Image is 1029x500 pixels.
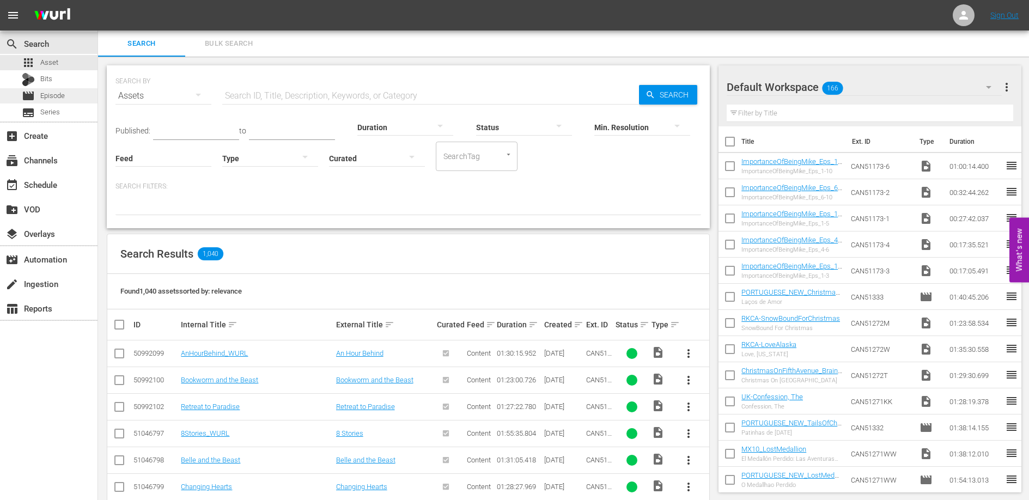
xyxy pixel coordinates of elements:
a: Bookworm and the Beast [181,376,258,384]
div: Internal Title [181,318,332,331]
td: CAN51333 [847,284,915,310]
a: Sign Out [990,11,1019,20]
div: 50992100 [133,376,178,384]
th: Ext. ID [845,126,914,157]
span: Video [652,453,665,466]
div: Status [616,318,648,331]
div: 01:31:05.418 [497,456,541,464]
a: Belle and the Beast [336,456,395,464]
a: ImportanceOfBeingMike_Eps_6-10 [741,184,842,200]
div: Feed [467,318,494,331]
div: [DATE] [544,483,583,491]
div: 50992102 [133,403,178,411]
a: UK-Confession, The [741,393,803,401]
span: 166 [823,77,843,100]
div: 51046799 [133,483,178,491]
span: Schedule [5,179,19,192]
div: 01:55:35.804 [497,429,541,437]
p: Search Filters: [115,182,701,191]
th: Title [741,126,845,157]
td: 01:00:14.400 [945,153,1005,179]
span: Asset [40,57,58,68]
td: 01:35:30.558 [945,336,1005,362]
span: Content [467,349,491,357]
div: 51046798 [133,456,178,464]
span: CAN51239 [586,403,612,419]
td: 01:38:14.155 [945,414,1005,441]
span: Content [467,403,491,411]
td: 01:38:12.010 [945,441,1005,467]
a: Bookworm and the Beast [336,376,413,384]
td: CAN51271WW [847,441,915,467]
td: CAN51173-2 [847,179,915,205]
div: External Title [336,318,434,331]
td: 01:54:13.013 [945,467,1005,493]
span: Reports [5,302,19,315]
span: Search Results [120,247,193,260]
span: sort [574,320,583,330]
span: Create [5,130,19,143]
a: ImportanceOfBeingMike_Eps_4-6 [741,236,842,252]
div: ImportanceOfBeingMike_Eps_6-10 [741,194,842,201]
span: Search [105,38,179,50]
a: Changing Hearts [181,483,232,491]
a: ImportanceOfBeingMike_Eps_1-10 [741,157,842,174]
span: reorder [1005,316,1018,329]
span: reorder [1005,420,1018,434]
td: 00:17:05.491 [945,258,1005,284]
button: Open Feedback Widget [1009,218,1029,283]
th: Duration [943,126,1008,157]
a: PORTUGUESE_NEW_ChristmasWreathsAndRibbons [741,288,840,304]
div: [DATE] [544,456,583,464]
span: Found 1,040 assets sorted by: relevance [120,287,242,295]
td: 01:29:30.699 [945,362,1005,388]
span: 1,040 [198,247,223,260]
a: PORTUGUESE_NEW_LostMedallion [741,471,842,487]
span: Video [652,373,665,386]
div: Laços de Amor [741,298,842,306]
a: Retreat to Paradise [181,403,240,411]
div: 01:30:15.952 [497,349,541,357]
span: VOD [5,203,19,216]
a: 8 Stories [336,429,363,437]
span: Episode [920,473,933,486]
span: Video [652,426,665,439]
button: more_vert [675,340,702,367]
span: more_vert [1000,81,1013,94]
a: PORTUGUESE_NEW_TailsOfChristmas [741,419,842,435]
span: reorder [1005,290,1018,303]
span: Channels [5,154,19,167]
span: Video [652,346,665,359]
div: Type [652,318,672,331]
th: Type [913,126,943,157]
td: CAN51173-3 [847,258,915,284]
span: Asset [22,56,35,69]
td: CAN51272M [847,310,915,336]
span: Content [467,429,491,437]
span: Video [920,238,933,251]
button: more_vert [675,420,702,447]
span: Video [920,343,933,356]
a: 8Stories_WURL [181,429,229,437]
div: Assets [115,81,211,111]
div: Default Workspace [727,72,1002,102]
div: [DATE] [544,403,583,411]
td: CAN51173-6 [847,153,915,179]
span: Content [467,483,491,491]
div: ImportanceOfBeingMike_Eps_1-5 [741,220,842,227]
button: more_vert [1000,74,1013,100]
span: Series [22,106,35,119]
span: Video [652,399,665,412]
span: CAN51192 [586,349,612,365]
td: CAN51173-4 [847,231,915,258]
div: Curated [437,320,464,329]
span: Video [920,264,933,277]
button: more_vert [675,447,702,473]
div: [DATE] [544,429,583,437]
a: AnHourBehind_WURL [181,349,248,357]
span: sort [640,320,649,330]
div: Confession, The [741,403,803,410]
td: CAN51272T [847,362,915,388]
div: Ext. ID [586,320,613,329]
span: more_vert [682,427,695,440]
